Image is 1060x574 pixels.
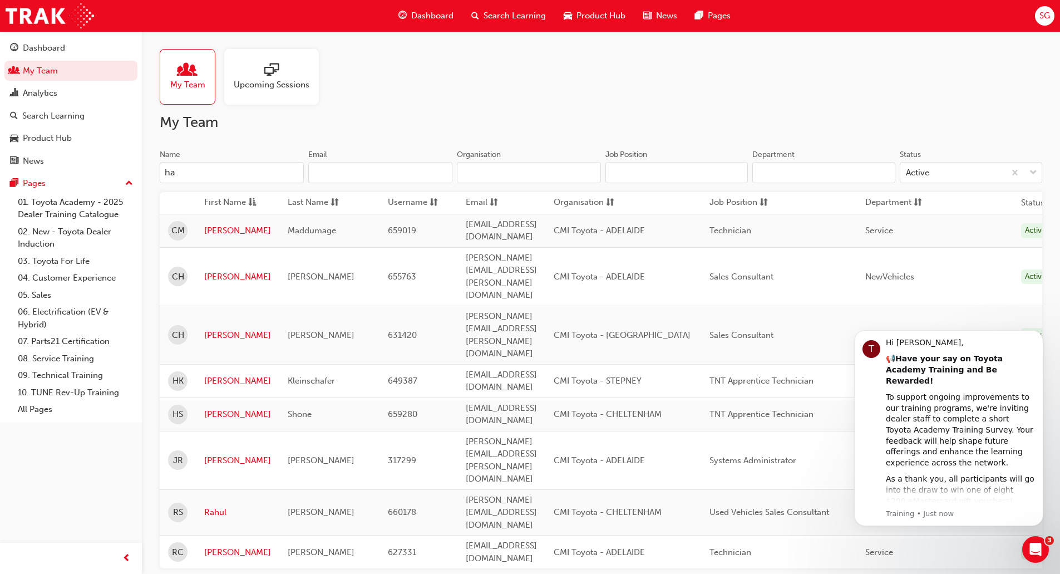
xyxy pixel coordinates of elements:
[6,3,94,28] a: Trak
[13,223,137,253] a: 02. New - Toyota Dealer Induction
[466,253,537,301] span: [PERSON_NAME][EMAIL_ADDRESS][PERSON_NAME][DOMAIN_NAME]
[388,330,417,340] span: 631420
[752,162,895,183] input: Department
[430,196,438,210] span: sorting-icon
[709,225,751,236] span: Technician
[288,507,354,517] span: [PERSON_NAME]
[457,149,501,160] div: Organisation
[172,271,184,283] span: CH
[172,408,183,421] span: HS
[865,196,911,210] span: Department
[564,9,572,23] span: car-icon
[709,547,751,557] span: Technician
[204,408,271,421] a: [PERSON_NAME]
[709,330,773,340] span: Sales Consultant
[13,333,137,350] a: 07. Parts21 Certification
[865,547,893,557] span: Service
[576,9,625,22] span: Product Hub
[173,506,183,519] span: RS
[1021,545,1050,560] div: Active
[466,196,487,210] span: Email
[288,225,336,236] span: Maddumage
[388,196,427,210] span: Username
[288,409,312,419] span: Shone
[10,89,18,99] span: chart-icon
[554,225,645,236] span: CMI Toyota - ADELAIDE
[204,329,271,342] a: [PERSON_NAME]
[695,9,703,23] span: pages-icon
[554,507,662,517] span: CMI Toyota - CHELTENHAM
[204,546,271,559] a: [PERSON_NAME]
[554,196,615,210] button: Organisationsorting-icon
[837,320,1060,533] iframe: Intercom notifications message
[234,79,309,91] span: Upcoming Sessions
[1022,536,1049,563] iframe: Intercom live chat
[331,196,339,210] span: sorting-icon
[390,4,462,27] a: guage-iconDashboard
[4,83,137,104] a: Analytics
[4,38,137,58] a: Dashboard
[204,271,271,283] a: [PERSON_NAME]
[388,547,416,557] span: 627331
[10,43,18,53] span: guage-icon
[709,196,757,210] span: Job Position
[388,409,417,419] span: 659280
[865,225,893,236] span: Service
[264,63,279,79] span: sessionType_ONLINE_URL-icon
[709,507,829,517] span: Used Vehicles Sales Consultant
[288,196,328,210] span: Last Name
[308,149,327,160] div: Email
[172,329,184,342] span: CH
[4,173,137,194] button: Pages
[171,224,185,237] span: CM
[1021,269,1050,284] div: Active
[170,79,205,91] span: My Team
[288,376,335,386] span: Kleinschafer
[709,409,814,419] span: TNT Apprentice Technician
[708,9,731,22] span: Pages
[686,4,739,27] a: pages-iconPages
[643,9,652,23] span: news-icon
[204,196,265,210] button: First Nameasc-icon
[466,541,537,563] span: [EMAIL_ADDRESS][DOMAIN_NAME]
[466,436,537,484] span: [PERSON_NAME][EMAIL_ADDRESS][PERSON_NAME][DOMAIN_NAME]
[1021,197,1044,209] th: Status
[22,110,85,122] div: Search Learning
[23,87,57,100] div: Analytics
[709,272,773,282] span: Sales Consultant
[125,176,133,191] span: up-icon
[865,272,914,282] span: NewVehicles
[4,36,137,173] button: DashboardMy TeamAnalyticsSearch LearningProduct HubNews
[204,224,271,237] a: [PERSON_NAME]
[288,196,349,210] button: Last Namesorting-icon
[173,454,183,467] span: JR
[1045,536,1054,545] span: 3
[13,303,137,333] a: 06. Electrification (EV & Hybrid)
[709,455,796,465] span: Systems Administrator
[10,179,18,189] span: pages-icon
[224,49,328,105] a: Upcoming Sessions
[204,454,271,467] a: [PERSON_NAME]
[13,194,137,223] a: 01. Toyota Academy - 2025 Dealer Training Catalogue
[4,128,137,149] a: Product Hub
[4,106,137,126] a: Search Learning
[10,156,18,166] span: news-icon
[288,547,354,557] span: [PERSON_NAME]
[388,225,416,236] span: 659019
[555,4,634,27] a: car-iconProduct Hub
[466,311,537,359] span: [PERSON_NAME][EMAIL_ADDRESS][PERSON_NAME][DOMAIN_NAME]
[23,42,65,55] div: Dashboard
[10,66,18,76] span: people-icon
[172,546,184,559] span: RC
[160,114,1042,131] h2: My Team
[554,196,604,210] span: Organisation
[248,196,257,210] span: asc-icon
[466,403,537,426] span: [EMAIL_ADDRESS][DOMAIN_NAME]
[466,219,537,242] span: [EMAIL_ADDRESS][DOMAIN_NAME]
